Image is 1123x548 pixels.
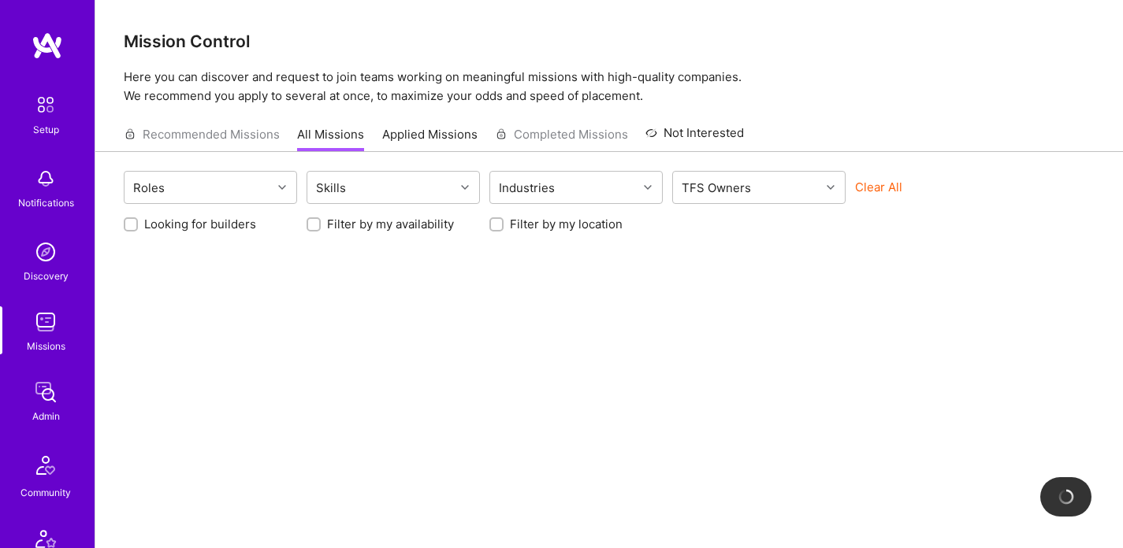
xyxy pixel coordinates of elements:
[645,124,744,152] a: Not Interested
[327,216,454,232] label: Filter by my availability
[144,216,256,232] label: Looking for builders
[27,446,65,484] img: Community
[30,163,61,194] img: bell
[29,88,62,121] img: setup
[510,216,623,232] label: Filter by my location
[678,176,755,199] div: TFS Owners
[33,121,59,138] div: Setup
[18,194,74,211] div: Notifications
[32,31,63,60] img: logo
[30,236,61,268] img: discovery
[30,376,61,408] img: admin teamwork
[827,183,835,191] i: icon Chevron
[278,183,286,191] i: icon Chevron
[32,408,60,424] div: Admin
[461,183,469,191] i: icon Chevron
[124,68,1095,106] p: Here you can discover and request to join teams working on meaningful missions with high-quality ...
[30,306,61,338] img: teamwork
[124,31,1095,51] h3: Mission Control
[27,338,65,354] div: Missions
[855,179,902,195] button: Clear All
[297,126,364,152] a: All Missions
[24,268,69,284] div: Discovery
[382,126,478,152] a: Applied Missions
[644,183,652,191] i: icon Chevron
[495,176,559,199] div: Industries
[312,176,350,199] div: Skills
[129,176,169,199] div: Roles
[1058,489,1074,505] img: loading
[20,484,71,501] div: Community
